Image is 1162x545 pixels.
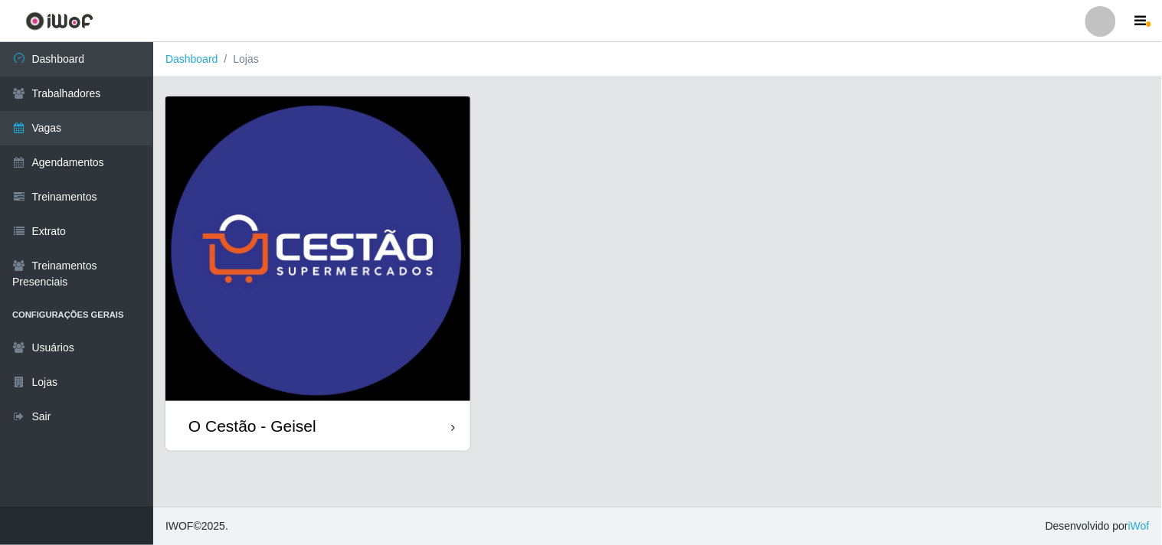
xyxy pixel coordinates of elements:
[165,96,470,451] a: O Cestão - Geisel
[218,51,259,67] li: Lojas
[1046,518,1150,534] span: Desenvolvido por
[188,416,316,436] div: O Cestão - Geisel
[165,518,228,534] span: © 2025 .
[165,96,470,401] img: cardImg
[165,53,218,65] a: Dashboard
[1128,520,1150,532] a: iWof
[165,520,194,532] span: IWOF
[25,11,93,31] img: CoreUI Logo
[153,42,1162,77] nav: breadcrumb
